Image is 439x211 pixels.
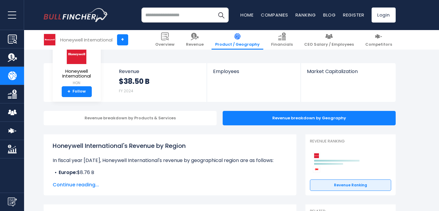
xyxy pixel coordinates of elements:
[119,77,150,86] strong: $38.50 B
[67,89,70,94] strong: +
[372,8,396,23] a: Login
[213,69,295,74] span: Employees
[59,169,77,176] b: Europe:
[310,139,391,144] p: Revenue Ranking
[323,12,336,18] a: Blog
[212,30,263,50] a: Product / Geography
[44,111,217,125] div: Revenue breakdown by Products & Services
[57,80,96,86] small: HON
[186,42,204,47] span: Revenue
[44,8,108,22] img: bullfincher logo
[313,152,320,159] img: Honeywell International competitors logo
[53,157,287,164] p: In fiscal year [DATE], Honeywell International's revenue by geographical region are as follows:
[301,63,395,84] a: Market Capitalization
[152,30,178,50] a: Overview
[295,12,316,18] a: Ranking
[155,42,175,47] span: Overview
[53,176,287,183] li: $7.92 B
[53,181,287,188] span: Continue reading...
[223,111,396,125] div: Revenue breakdown by Geography
[365,42,392,47] span: Competitors
[113,63,207,102] a: Revenue $38.50 B FY 2024
[271,42,293,47] span: Financials
[57,69,96,79] span: Honeywell International
[215,42,260,47] span: Product / Geography
[119,88,133,93] small: FY 2024
[53,169,287,176] li: $8.76 B
[304,42,354,47] span: CEO Salary / Employees
[301,30,357,50] a: CEO Salary / Employees
[119,69,201,74] span: Revenue
[44,34,55,45] img: HON logo
[44,8,108,22] a: Go to homepage
[267,30,296,50] a: Financials
[53,141,287,150] h1: Honeywell International's Revenue by Region
[59,176,107,183] b: Other International:
[313,166,320,173] img: 3M Company competitors logo
[62,86,92,97] a: +Follow
[261,12,288,18] a: Companies
[240,12,254,18] a: Home
[207,63,301,84] a: Employees
[66,44,87,64] img: HON logo
[343,12,364,18] a: Register
[214,8,229,23] button: Search
[117,34,128,45] a: +
[362,30,396,50] a: Competitors
[307,69,389,74] span: Market Capitalization
[57,44,96,86] a: Honeywell International HON
[60,36,113,43] div: Honeywell International
[310,179,391,191] a: Revenue Ranking
[182,30,207,50] a: Revenue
